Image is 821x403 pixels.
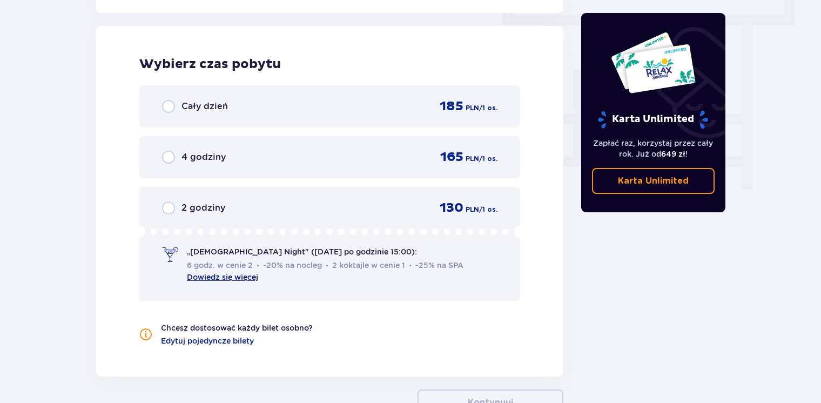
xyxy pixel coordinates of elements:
[618,175,689,187] p: Karta Unlimited
[440,149,463,165] span: 165
[466,205,479,214] span: PLN
[161,323,313,333] p: Chcesz dostosować każdy bilet osobno?
[181,100,228,112] span: Cały dzień
[161,335,254,346] a: Edytuj pojedyncze bilety
[479,103,497,113] span: / 1 os.
[187,246,417,257] span: „[DEMOGRAPHIC_DATA] Night" ([DATE] po godzinie 15:00):
[187,260,253,271] span: 6 godz. w cenie 2
[479,205,497,214] span: / 1 os.
[326,260,405,271] span: 2 koktajle w cenie 1
[610,31,696,94] img: Dwie karty całoroczne do Suntago z napisem 'UNLIMITED RELAX', na białym tle z tropikalnymi liśćmi...
[597,110,709,129] p: Karta Unlimited
[592,138,715,159] p: Zapłać raz, korzystaj przez cały rok. Już od !
[466,154,479,164] span: PLN
[440,200,463,216] span: 130
[139,56,520,72] h2: Wybierz czas pobytu
[592,168,715,194] a: Karta Unlimited
[181,151,226,163] span: 4 godziny
[187,273,258,281] a: Dowiedz się więcej
[661,150,685,158] span: 649 zł
[479,154,497,164] span: / 1 os.
[409,260,463,271] span: -25% na SPA
[181,202,225,214] span: 2 godziny
[257,260,322,271] span: -20% na nocleg
[466,103,479,113] span: PLN
[440,98,463,115] span: 185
